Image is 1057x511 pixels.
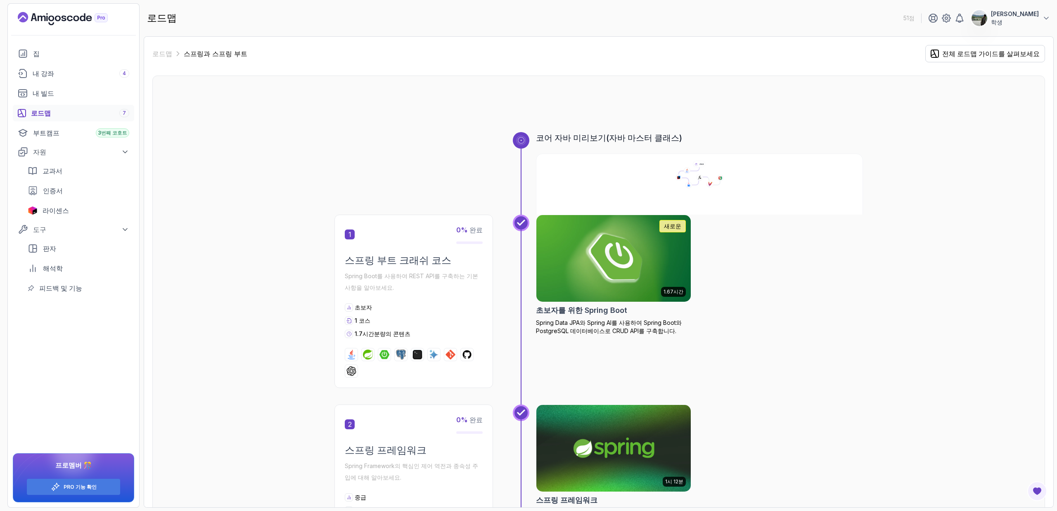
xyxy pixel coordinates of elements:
[345,254,451,266] font: 스프링 부트 크래쉬 코스
[23,240,134,257] a: 판자
[13,144,134,159] button: 자원
[903,14,909,21] font: 51
[39,284,82,292] font: 피드백 및 기능
[359,317,370,324] font: 코스
[23,202,134,219] a: 라이센스
[355,304,372,311] font: 초보자
[355,494,366,501] font: 중급
[429,350,439,360] img: AI 로고
[345,462,478,481] font: Spring Framework의 핵심인 제어 역전과 종속성 주입에 대해 알아보세요.
[33,148,46,156] font: 자원
[665,478,683,485] font: 1시 12분
[18,12,127,25] a: 랜딩 페이지
[23,163,134,179] a: 교과서
[536,319,682,334] font: Spring Data JPA와 Spring AI를 사용하여 Spring Boot와 PostgreSQL 데이터베이스로 CRUD API를 구축합니다.
[461,416,468,424] font: %
[184,50,247,58] font: 스프링과 스프링 부트
[31,109,51,117] font: 로드맵
[346,366,356,376] img: chatgpt 로고
[64,484,97,490] a: PRO 기능 확인
[13,125,134,141] a: 부트캠프
[147,12,177,24] font: 로드맵
[991,10,1039,17] font: [PERSON_NAME]
[664,222,681,229] font: 새로운
[536,405,691,492] img: Spring Framework 카드
[33,69,54,78] font: 내 강좌
[43,167,62,175] font: 교과서
[13,105,134,121] a: 로드맵
[971,10,1050,26] button: 사용자 프로필 이미지[PERSON_NAME]학생
[152,50,172,58] font: 로드맵
[23,280,134,296] a: 피드백
[412,350,422,360] img: 터미널 로고
[33,89,54,97] font: 내 빌드
[925,45,1045,62] button: 전체 로드맵 가이드를 살펴보세요
[536,215,691,302] img: 초보자를 위한 Spring Boot 카드
[33,225,46,234] font: 도구
[43,264,63,272] font: 해석학
[13,85,134,102] a: 빌드
[43,187,63,195] font: 인증서
[461,226,468,234] font: %
[664,289,683,295] font: 1.67시간
[972,10,987,26] img: 사용자 프로필 이미지
[64,484,97,490] font: PRO 기능 확인
[379,350,389,360] img: 스프링부트 로고
[909,14,915,21] font: 점
[456,226,461,234] font: 0
[536,133,682,143] font: 코어 자바 미리보기(자바 마스터 클래스)
[43,244,56,253] font: 판자
[355,330,374,337] font: 1.7시간
[446,350,455,360] img: git 로고
[536,306,627,315] font: 초보자를 위한 Spring Boot
[536,215,691,335] a: 초보자를 위한 Spring Boot 카드1.67시간새로운초보자를 위한 Spring BootSpring Data JPA와 Spring AI를 사용하여 Spring Boot와 P...
[23,182,134,199] a: 인증서
[355,317,357,324] font: 1
[123,110,126,116] span: 7
[462,350,472,360] img: 깃허브 로고
[23,260,134,277] a: 해석학
[28,206,38,215] img: 제트브레인스 아이콘
[456,416,461,424] font: 0
[152,49,172,59] a: 로드맵
[348,420,352,428] font: 2
[991,19,1002,26] font: 학생
[469,416,483,424] font: 완료
[1027,481,1047,501] button: 피드백 버튼 열기
[26,478,121,495] button: PRO 기능 확인
[536,496,597,504] font: 스프링 프레임워크
[396,350,406,360] img: 포스트그레스 로고
[345,272,478,291] font: Spring Boot를 사용하여 REST API를 구축하는 기본 사항을 알아보세요.
[346,350,356,360] img: 자바 로고
[13,45,134,62] a: 집
[123,70,126,77] span: 4
[33,50,40,58] font: 집
[98,130,127,136] font: 3번째 코호트
[13,222,134,237] button: 도구
[43,206,69,215] font: 라이센스
[33,129,59,137] font: 부트캠프
[374,330,410,337] font: 분량의 콘텐츠
[469,226,483,234] font: 완료
[13,65,134,82] a: 행동
[363,350,373,360] img: 봄 로고
[345,444,427,456] font: 스프링 프레임워크
[942,50,1040,58] font: 전체 로드맵 가이드를 살펴보세요
[348,230,351,239] font: 1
